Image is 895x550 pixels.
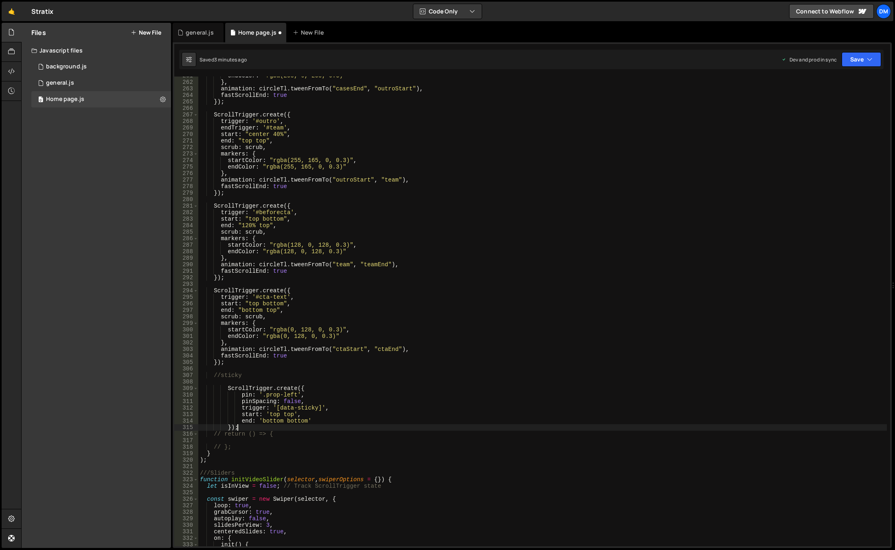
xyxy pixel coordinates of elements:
div: 281 [174,203,198,209]
div: 333 [174,541,198,548]
div: 265 [174,99,198,105]
a: Dm [876,4,891,19]
div: 266 [174,105,198,112]
div: 278 [174,183,198,190]
div: 319 [174,450,198,457]
div: 320 [174,457,198,463]
a: 🤙 [2,2,22,21]
div: 299 [174,320,198,326]
div: 283 [174,216,198,222]
div: 286 [174,235,198,242]
div: 285 [174,229,198,235]
div: 316 [174,431,198,437]
div: 305 [174,359,198,366]
div: 280 [174,196,198,203]
div: 276 [174,170,198,177]
div: New File [293,28,327,37]
div: 287 [174,242,198,248]
div: 321 [174,463,198,470]
div: 16575/45066.js [31,59,171,75]
div: 314 [174,418,198,424]
div: 313 [174,411,198,418]
div: 330 [174,522,198,528]
div: Home page.js [238,28,276,37]
button: Save [842,52,881,67]
div: general.js [186,28,214,37]
div: general.js [46,79,74,87]
div: 309 [174,385,198,392]
div: 297 [174,307,198,313]
div: 290 [174,261,198,268]
div: 262 [174,79,198,85]
div: 312 [174,405,198,411]
div: 331 [174,528,198,535]
div: 328 [174,509,198,515]
div: 303 [174,346,198,353]
div: 302 [174,340,198,346]
button: New File [131,29,161,36]
div: background.js [46,63,87,70]
div: 322 [174,470,198,476]
div: 317 [174,437,198,444]
div: Stratix [31,7,53,16]
div: 325 [174,489,198,496]
div: Javascript files [22,42,171,59]
div: 16575/45977.js [31,91,171,107]
div: 284 [174,222,198,229]
div: 296 [174,300,198,307]
div: 273 [174,151,198,157]
a: Connect to Webflow [789,4,874,19]
div: 318 [174,444,198,450]
div: 291 [174,268,198,274]
div: 294 [174,287,198,294]
div: 277 [174,177,198,183]
div: 263 [174,85,198,92]
div: 274 [174,157,198,164]
div: 292 [174,274,198,281]
div: 300 [174,326,198,333]
div: 279 [174,190,198,196]
div: 301 [174,333,198,340]
div: 307 [174,372,198,379]
div: 269 [174,125,198,131]
div: 275 [174,164,198,170]
div: Home page.js [46,96,84,103]
div: 315 [174,424,198,431]
div: 324 [174,483,198,489]
div: 289 [174,255,198,261]
div: 327 [174,502,198,509]
button: Code Only [413,4,482,19]
div: 282 [174,209,198,216]
div: 308 [174,379,198,385]
div: 310 [174,392,198,398]
div: 304 [174,353,198,359]
div: 295 [174,294,198,300]
div: 267 [174,112,198,118]
div: 332 [174,535,198,541]
div: Dev and prod in sync [781,56,837,63]
div: 298 [174,313,198,320]
div: 3 minutes ago [214,56,247,63]
div: 272 [174,144,198,151]
div: 268 [174,118,198,125]
div: 311 [174,398,198,405]
div: 293 [174,281,198,287]
h2: Files [31,28,46,37]
div: Saved [200,56,247,63]
div: 306 [174,366,198,372]
span: 0 [38,97,43,103]
div: 329 [174,515,198,522]
div: 271 [174,138,198,144]
div: 270 [174,131,198,138]
div: 288 [174,248,198,255]
div: 16575/45802.js [31,75,171,91]
div: 264 [174,92,198,99]
div: 323 [174,476,198,483]
div: 326 [174,496,198,502]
